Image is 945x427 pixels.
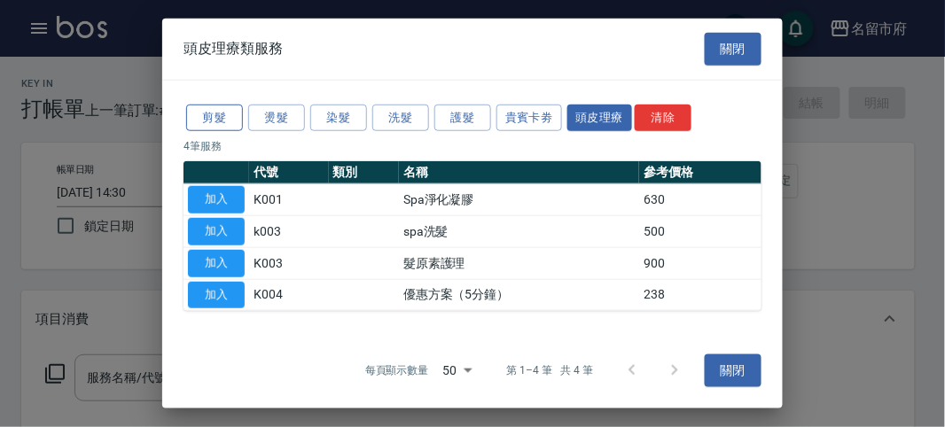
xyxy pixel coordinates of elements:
[249,161,329,184] th: 代號
[184,138,761,154] p: 4 筆服務
[329,161,399,184] th: 類別
[639,161,761,184] th: 參考價格
[249,215,329,247] td: k003
[705,354,761,387] button: 關閉
[399,184,639,216] td: Spa淨化凝膠
[399,279,639,311] td: 優惠方案（5分鐘）
[399,215,639,247] td: spa洗髮
[436,346,479,394] div: 50
[399,161,639,184] th: 名稱
[249,279,329,311] td: K004
[188,281,245,308] button: 加入
[639,247,761,279] td: 900
[639,215,761,247] td: 500
[639,184,761,216] td: 630
[249,247,329,279] td: K003
[567,104,633,131] button: 頭皮理療
[705,33,761,66] button: 關閉
[184,40,283,58] span: 頭皮理療類服務
[248,104,305,131] button: 燙髮
[507,362,593,378] p: 第 1–4 筆 共 4 筆
[188,186,245,213] button: 加入
[365,362,429,378] p: 每頁顯示數量
[399,247,639,279] td: 髮原素護理
[434,104,491,131] button: 護髮
[372,104,429,131] button: 洗髮
[635,104,691,131] button: 清除
[188,218,245,245] button: 加入
[639,279,761,311] td: 238
[310,104,367,131] button: 染髮
[249,184,329,216] td: K001
[496,104,562,131] button: 貴賓卡劵
[186,104,243,131] button: 剪髮
[188,250,245,277] button: 加入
